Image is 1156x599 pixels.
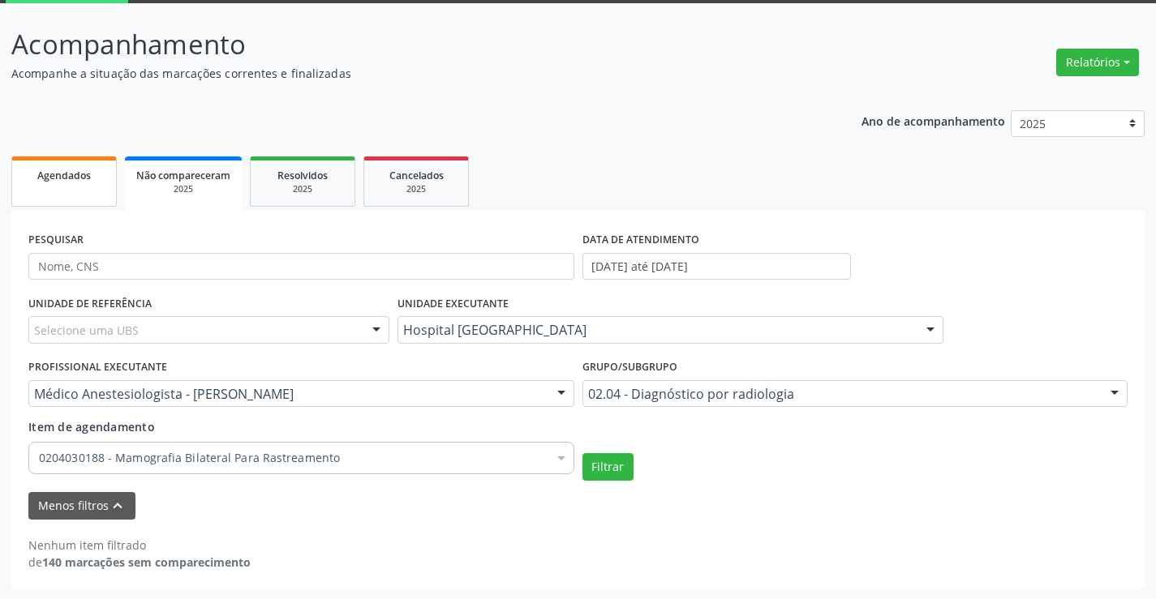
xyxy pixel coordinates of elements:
[862,110,1005,130] p: Ano de acompanhamento
[136,169,230,182] span: Não compareceram
[34,322,139,339] span: Selecione uma UBS
[389,169,444,182] span: Cancelados
[28,419,155,434] span: Item de agendamento
[28,554,251,571] div: de
[277,169,328,182] span: Resolvidos
[136,183,230,195] div: 2025
[1056,49,1139,76] button: Relatórios
[262,183,343,195] div: 2025
[42,554,251,570] strong: 140 marcações sem comparecimento
[37,169,91,182] span: Agendados
[28,228,84,253] label: PESQUISAR
[376,183,457,195] div: 2025
[398,291,509,316] label: UNIDADE EXECUTANTE
[28,355,167,380] label: PROFISSIONAL EXECUTANTE
[11,24,805,65] p: Acompanhamento
[582,355,677,380] label: Grupo/Subgrupo
[109,497,127,515] i: keyboard_arrow_up
[11,65,805,82] p: Acompanhe a situação das marcações correntes e finalizadas
[34,386,541,402] span: Médico Anestesiologista - [PERSON_NAME]
[588,386,1095,402] span: 02.04 - Diagnóstico por radiologia
[28,253,574,280] input: Nome, CNS
[582,453,634,481] button: Filtrar
[28,537,251,554] div: Nenhum item filtrado
[403,322,910,338] span: Hospital [GEOGRAPHIC_DATA]
[28,492,135,520] button: Menos filtroskeyboard_arrow_up
[582,228,699,253] label: DATA DE ATENDIMENTO
[39,450,548,466] span: 0204030188 - Mamografia Bilateral Para Rastreamento
[582,253,851,280] input: Selecione um intervalo
[28,291,152,316] label: UNIDADE DE REFERÊNCIA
